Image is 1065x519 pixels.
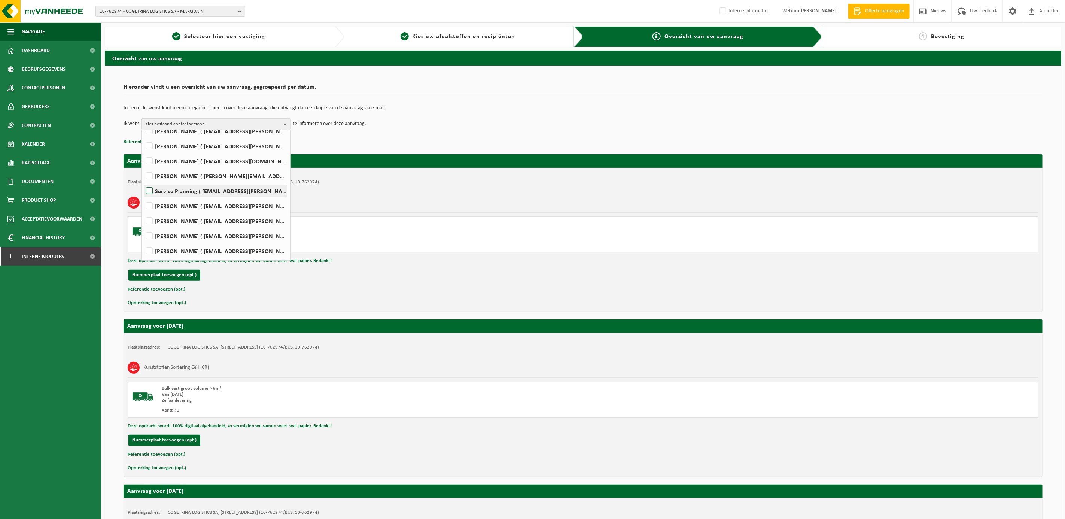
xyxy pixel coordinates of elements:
h2: Hieronder vindt u een overzicht van uw aanvraag, gegroepeerd per datum. [124,84,1043,94]
span: 4 [919,32,927,40]
strong: Plaatsingsadres: [128,345,160,350]
label: [PERSON_NAME] ( [EMAIL_ADDRESS][PERSON_NAME][DOMAIN_NAME] ) [144,215,287,227]
span: 3 [652,32,661,40]
span: 1 [172,32,180,40]
strong: Aanvraag voor [DATE] [127,323,183,329]
img: BL-SO-LV.png [132,386,154,408]
strong: [PERSON_NAME] [799,8,837,14]
h2: Overzicht van uw aanvraag [105,51,1061,65]
h3: Kunststoffen Sortering C&I (CR) [143,362,209,374]
label: [PERSON_NAME] ( [EMAIL_ADDRESS][PERSON_NAME][DOMAIN_NAME] ) [144,230,287,242]
strong: Aanvraag voor [DATE] [127,158,183,164]
span: Navigatie [22,22,45,41]
p: te informeren over deze aanvraag. [293,118,366,130]
span: Acceptatievoorwaarden [22,210,82,228]
button: Nummerplaat toevoegen (opt.) [128,270,200,281]
span: Rapportage [22,154,51,172]
label: [PERSON_NAME] ( [EMAIL_ADDRESS][DOMAIN_NAME][PERSON_NAME] ) [144,155,287,167]
label: Service Planning ( [EMAIL_ADDRESS][PERSON_NAME][DOMAIN_NAME] ) [144,185,287,197]
label: Interne informatie [718,6,767,17]
button: Kies bestaand contactpersoon [141,118,291,130]
button: Referentie toevoegen (opt.) [128,450,185,459]
label: [PERSON_NAME] ( [EMAIL_ADDRESS][PERSON_NAME][DOMAIN_NAME] ) [144,125,287,137]
strong: Plaatsingsadres: [128,510,160,515]
button: Opmerking toevoegen (opt.) [128,463,186,473]
p: Ik wens [124,118,139,130]
span: Kalender [22,135,45,154]
label: [PERSON_NAME] ( [EMAIL_ADDRESS][PERSON_NAME][DOMAIN_NAME] ) [144,140,287,152]
div: Zelfaanlevering [162,398,613,404]
a: 1Selecteer hier een vestiging [109,32,329,41]
p: Indien u dit wenst kunt u een collega informeren over deze aanvraag, die ontvangt dan een kopie v... [124,106,1043,111]
div: Aantal: 1 [162,407,613,413]
label: [PERSON_NAME] ( [PERSON_NAME][EMAIL_ADDRESS][PERSON_NAME][DOMAIN_NAME] ) [144,170,287,182]
button: Referentie toevoegen (opt.) [128,285,185,294]
strong: Plaatsingsadres: [128,180,160,185]
span: Kies bestaand contactpersoon [145,119,281,130]
a: Offerte aanvragen [848,4,910,19]
td: COGETRINA LOGISTICS SA, [STREET_ADDRESS] (10-762974/BUS, 10-762974) [168,345,319,350]
button: 10-762974 - COGETRINA LOGISTICS SA - MARQUAIN [95,6,245,17]
span: Contracten [22,116,51,135]
label: [PERSON_NAME] ( [EMAIL_ADDRESS][PERSON_NAME][DOMAIN_NAME] ) [144,245,287,257]
span: 2 [401,32,409,40]
button: Referentie toevoegen (opt.) [124,137,181,147]
button: Opmerking toevoegen (opt.) [128,298,186,308]
label: [PERSON_NAME] ( [EMAIL_ADDRESS][PERSON_NAME][DOMAIN_NAME] ) [144,200,287,212]
span: Bulk vast groot volume > 6m³ [162,386,221,391]
button: Nummerplaat toevoegen (opt.) [128,435,200,446]
span: Gebruikers [22,97,50,116]
span: Bedrijfsgegevens [22,60,66,79]
strong: Van [DATE] [162,392,183,397]
span: Product Shop [22,191,56,210]
a: 2Kies uw afvalstoffen en recipiënten [348,32,568,41]
span: Kies uw afvalstoffen en recipiënten [413,34,515,40]
img: BL-SO-LV.png [132,221,154,243]
span: Bevestiging [931,34,964,40]
strong: Aanvraag voor [DATE] [127,488,183,494]
div: Aantal: 1 [162,242,613,248]
td: COGETRINA LOGISTICS SA, [STREET_ADDRESS] (10-762974/BUS, 10-762974) [168,510,319,516]
span: Offerte aanvragen [863,7,906,15]
span: 10-762974 - COGETRINA LOGISTICS SA - MARQUAIN [100,6,235,17]
span: Dashboard [22,41,50,60]
button: Deze opdracht wordt 100% digitaal afgehandeld, zo vermijden we samen weer wat papier. Bedankt! [128,421,332,431]
span: I [7,247,14,266]
span: Documenten [22,172,54,191]
button: Deze opdracht wordt 100% digitaal afgehandeld, zo vermijden we samen weer wat papier. Bedankt! [128,256,332,266]
div: Zelfaanlevering [162,233,613,239]
span: Contactpersonen [22,79,65,97]
span: Financial History [22,228,65,247]
span: Selecteer hier een vestiging [184,34,265,40]
span: Overzicht van uw aanvraag [664,34,743,40]
span: Interne modules [22,247,64,266]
